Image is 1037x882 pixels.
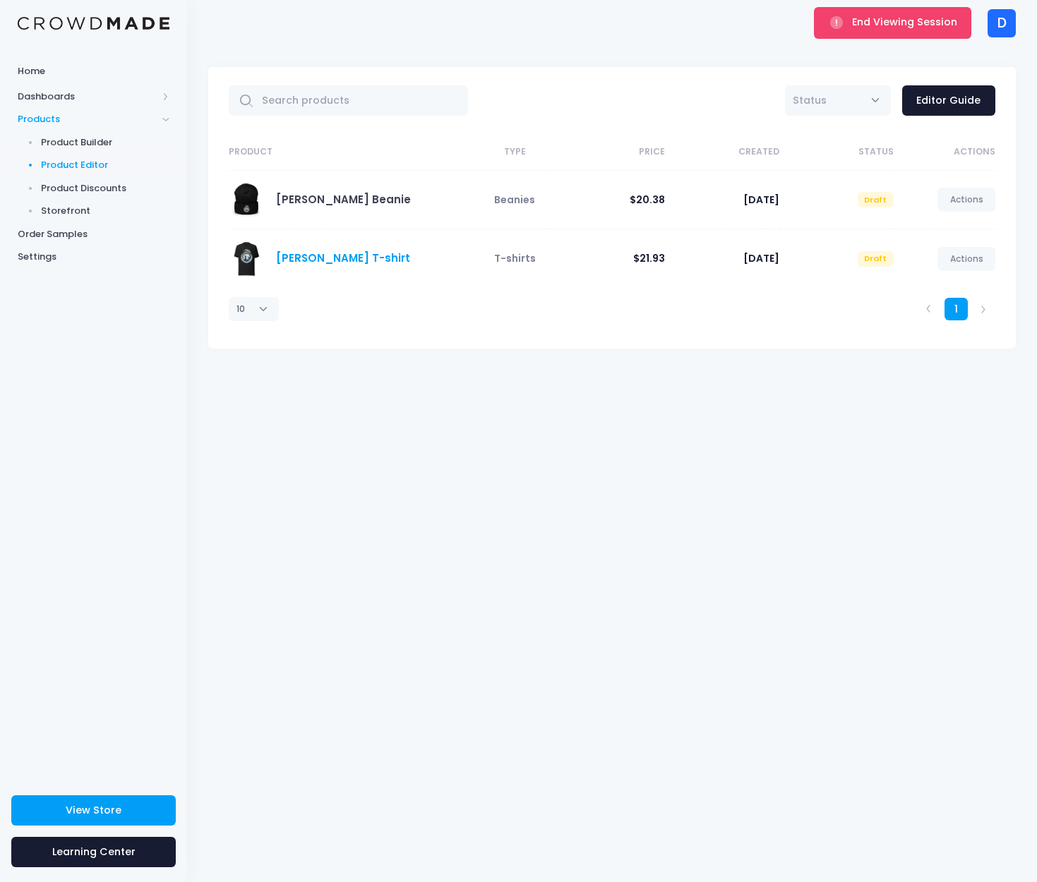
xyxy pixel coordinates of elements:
[41,135,170,150] span: Product Builder
[665,134,779,171] th: Created: activate to sort column ascending
[52,845,136,859] span: Learning Center
[229,85,468,116] input: Search products
[11,795,176,826] a: View Store
[894,134,995,171] th: Actions: activate to sort column ascending
[858,192,894,207] span: Draft
[793,93,827,108] span: Status
[743,251,779,265] span: [DATE]
[793,93,827,107] span: Status
[550,134,664,171] th: Price: activate to sort column ascending
[41,158,170,172] span: Product Editor
[276,192,411,207] a: [PERSON_NAME] Beanie
[41,204,170,218] span: Storefront
[633,251,665,265] span: $21.93
[18,250,169,264] span: Settings
[945,298,968,321] a: 1
[18,17,169,30] img: Logo
[988,9,1016,37] div: D
[18,64,169,78] span: Home
[11,837,176,867] a: Learning Center
[785,85,891,116] span: Status
[229,134,472,171] th: Product: activate to sort column ascending
[41,181,170,195] span: Product Discounts
[858,251,894,267] span: Draft
[937,188,995,212] a: Actions
[743,193,779,207] span: [DATE]
[937,247,995,271] a: Actions
[18,112,157,126] span: Products
[779,134,894,171] th: Status: activate to sort column ascending
[18,90,157,104] span: Dashboards
[472,134,550,171] th: Type: activate to sort column ascending
[494,251,536,265] span: T-shirts
[630,193,665,207] span: $20.38
[852,15,957,29] span: End Viewing Session
[902,85,995,116] a: Editor Guide
[18,227,169,241] span: Order Samples
[814,7,971,38] button: End Viewing Session
[276,250,410,265] a: [PERSON_NAME] T-shirt
[66,803,121,817] span: View Store
[494,193,535,207] span: Beanies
